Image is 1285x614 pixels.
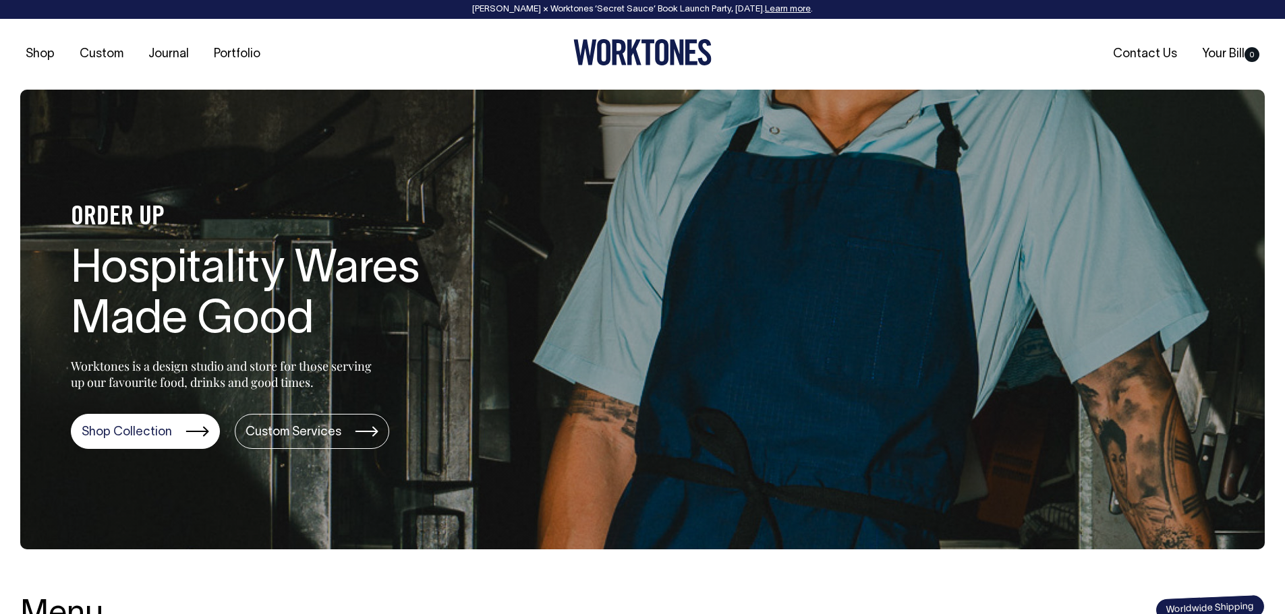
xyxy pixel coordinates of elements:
h1: Hospitality Wares Made Good [71,245,503,346]
a: Learn more [765,5,811,13]
a: Custom [74,43,129,65]
div: [PERSON_NAME] × Worktones ‘Secret Sauce’ Book Launch Party, [DATE]. . [13,5,1272,14]
a: Custom Services [235,414,389,449]
span: 0 [1245,47,1259,62]
a: Contact Us [1108,43,1182,65]
a: Portfolio [208,43,266,65]
a: Your Bill0 [1197,43,1265,65]
h4: ORDER UP [71,204,503,232]
a: Journal [143,43,194,65]
a: Shop [20,43,60,65]
a: Shop Collection [71,414,220,449]
p: Worktones is a design studio and store for those serving up our favourite food, drinks and good t... [71,358,378,390]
